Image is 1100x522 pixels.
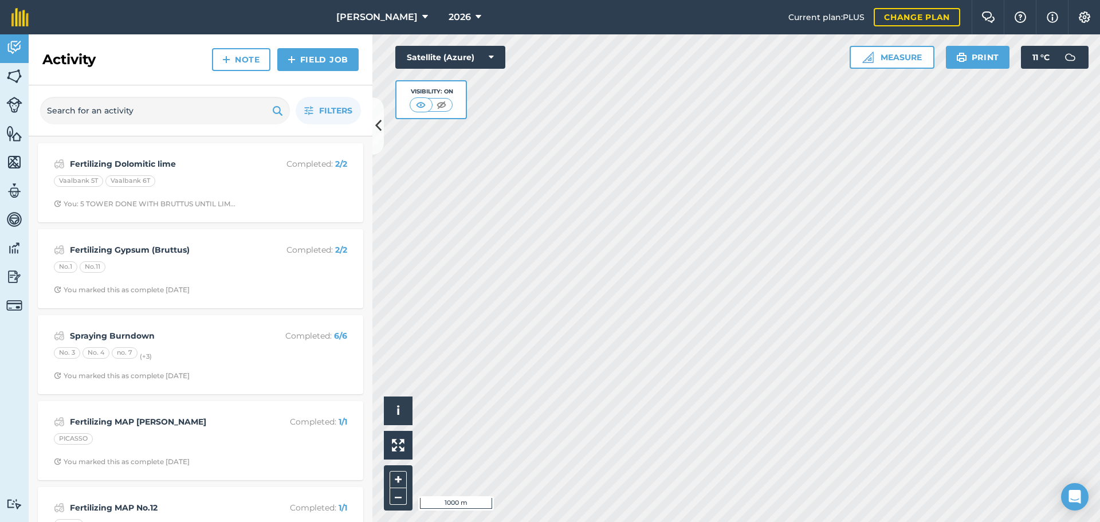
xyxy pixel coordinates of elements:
img: svg+xml;base64,PD94bWwgdmVyc2lvbj0iMS4wIiBlbmNvZGluZz0idXRmLTgiPz4KPCEtLSBHZW5lcmF0b3I6IEFkb2JlIE... [54,157,65,171]
div: Open Intercom Messenger [1061,483,1089,511]
strong: 2 / 2 [335,245,347,255]
img: svg+xml;base64,PD94bWwgdmVyc2lvbj0iMS4wIiBlbmNvZGluZz0idXRmLTgiPz4KPCEtLSBHZW5lcmF0b3I6IEFkb2JlIE... [6,268,22,285]
strong: Fertilizing MAP No.12 [70,501,252,514]
img: svg+xml;base64,PHN2ZyB4bWxucz0iaHR0cDovL3d3dy53My5vcmcvMjAwMC9zdmciIHdpZHRoPSIxOSIgaGVpZ2h0PSIyNC... [956,50,967,64]
div: No.11 [80,261,105,273]
button: Print [946,46,1010,69]
span: [PERSON_NAME] [336,10,418,24]
a: Spraying BurndownCompleted: 6/6No. 3No. 4no. 7(+3)Clock with arrow pointing clockwiseYou marked t... [45,322,356,387]
span: Current plan : PLUS [788,11,865,23]
strong: 6 / 6 [334,331,347,341]
img: svg+xml;base64,PD94bWwgdmVyc2lvbj0iMS4wIiBlbmNvZGluZz0idXRmLTgiPz4KPCEtLSBHZW5lcmF0b3I6IEFkb2JlIE... [54,501,65,515]
a: Fertilizing Dolomitic limeCompleted: 2/2Vaalbank 5TVaalbank 6TClock with arrow pointing clockwise... [45,150,356,215]
img: A question mark icon [1013,11,1027,23]
button: – [390,488,407,505]
div: No. 3 [54,347,80,359]
img: fieldmargin Logo [11,8,29,26]
img: svg+xml;base64,PD94bWwgdmVyc2lvbj0iMS4wIiBlbmNvZGluZz0idXRmLTgiPz4KPCEtLSBHZW5lcmF0b3I6IEFkb2JlIE... [6,97,22,113]
strong: 1 / 1 [339,503,347,513]
img: svg+xml;base64,PHN2ZyB4bWxucz0iaHR0cDovL3d3dy53My5vcmcvMjAwMC9zdmciIHdpZHRoPSIxOSIgaGVpZ2h0PSIyNC... [272,104,283,117]
strong: Fertilizing Dolomitic lime [70,158,252,170]
img: Clock with arrow pointing clockwise [54,458,61,465]
div: No.1 [54,261,77,273]
span: i [396,403,400,418]
img: svg+xml;base64,PD94bWwgdmVyc2lvbj0iMS4wIiBlbmNvZGluZz0idXRmLTgiPz4KPCEtLSBHZW5lcmF0b3I6IEFkb2JlIE... [54,243,65,257]
p: Completed : [256,329,347,342]
div: You marked this as complete [DATE] [54,285,190,295]
div: You: 5 TOWER DONE WITH BRUTTUS UNTIL LIM... [54,199,235,209]
img: svg+xml;base64,PHN2ZyB4bWxucz0iaHR0cDovL3d3dy53My5vcmcvMjAwMC9zdmciIHdpZHRoPSI1MCIgaGVpZ2h0PSI0MC... [414,99,428,111]
img: svg+xml;base64,PHN2ZyB4bWxucz0iaHR0cDovL3d3dy53My5vcmcvMjAwMC9zdmciIHdpZHRoPSI1NiIgaGVpZ2h0PSI2MC... [6,68,22,85]
a: Fertilizing MAP [PERSON_NAME]Completed: 1/1PICASSOClock with arrow pointing clockwiseYou marked t... [45,408,356,473]
img: Four arrows, one pointing top left, one top right, one bottom right and the last bottom left [392,439,404,452]
img: Two speech bubbles overlapping with the left bubble in the forefront [981,11,995,23]
div: No. 4 [82,347,109,359]
img: svg+xml;base64,PD94bWwgdmVyc2lvbj0iMS4wIiBlbmNvZGluZz0idXRmLTgiPz4KPCEtLSBHZW5lcmF0b3I6IEFkb2JlIE... [6,499,22,509]
img: svg+xml;base64,PHN2ZyB4bWxucz0iaHR0cDovL3d3dy53My5vcmcvMjAwMC9zdmciIHdpZHRoPSI1NiIgaGVpZ2h0PSI2MC... [6,154,22,171]
p: Completed : [256,501,347,514]
img: svg+xml;base64,PHN2ZyB4bWxucz0iaHR0cDovL3d3dy53My5vcmcvMjAwMC9zdmciIHdpZHRoPSI1MCIgaGVpZ2h0PSI0MC... [434,99,449,111]
a: Change plan [874,8,960,26]
span: 2026 [449,10,471,24]
img: svg+xml;base64,PHN2ZyB4bWxucz0iaHR0cDovL3d3dy53My5vcmcvMjAwMC9zdmciIHdpZHRoPSIxNCIgaGVpZ2h0PSIyNC... [288,53,296,66]
img: svg+xml;base64,PHN2ZyB4bWxucz0iaHR0cDovL3d3dy53My5vcmcvMjAwMC9zdmciIHdpZHRoPSI1NiIgaGVpZ2h0PSI2MC... [6,125,22,142]
div: You marked this as complete [DATE] [54,371,190,380]
img: svg+xml;base64,PHN2ZyB4bWxucz0iaHR0cDovL3d3dy53My5vcmcvMjAwMC9zdmciIHdpZHRoPSIxNyIgaGVpZ2h0PSIxNy... [1047,10,1058,24]
img: svg+xml;base64,PD94bWwgdmVyc2lvbj0iMS4wIiBlbmNvZGluZz0idXRmLTgiPz4KPCEtLSBHZW5lcmF0b3I6IEFkb2JlIE... [54,415,65,429]
p: Completed : [256,415,347,428]
button: Satellite (Azure) [395,46,505,69]
img: svg+xml;base64,PD94bWwgdmVyc2lvbj0iMS4wIiBlbmNvZGluZz0idXRmLTgiPz4KPCEtLSBHZW5lcmF0b3I6IEFkb2JlIE... [6,39,22,56]
img: svg+xml;base64,PD94bWwgdmVyc2lvbj0iMS4wIiBlbmNvZGluZz0idXRmLTgiPz4KPCEtLSBHZW5lcmF0b3I6IEFkb2JlIE... [1059,46,1082,69]
img: Ruler icon [862,52,874,63]
img: svg+xml;base64,PD94bWwgdmVyc2lvbj0iMS4wIiBlbmNvZGluZz0idXRmLTgiPz4KPCEtLSBHZW5lcmF0b3I6IEFkb2JlIE... [6,297,22,313]
div: no. 7 [112,347,137,359]
img: A cog icon [1078,11,1091,23]
div: You marked this as complete [DATE] [54,457,190,466]
span: 11 ° C [1032,46,1050,69]
img: Clock with arrow pointing clockwise [54,286,61,293]
img: svg+xml;base64,PD94bWwgdmVyc2lvbj0iMS4wIiBlbmNvZGluZz0idXRmLTgiPz4KPCEtLSBHZW5lcmF0b3I6IEFkb2JlIE... [54,329,65,343]
h2: Activity [42,50,96,69]
div: Vaalbank 6T [105,175,155,187]
a: Note [212,48,270,71]
button: Measure [850,46,934,69]
strong: 1 / 1 [339,417,347,427]
input: Search for an activity [40,97,290,124]
strong: Spraying Burndown [70,329,252,342]
p: Completed : [256,244,347,256]
strong: Fertilizing MAP [PERSON_NAME] [70,415,252,428]
a: Fertilizing Gypsum (Bruttus)Completed: 2/2No.1No.11Clock with arrow pointing clockwiseYou marked ... [45,236,356,301]
img: svg+xml;base64,PD94bWwgdmVyc2lvbj0iMS4wIiBlbmNvZGluZz0idXRmLTgiPz4KPCEtLSBHZW5lcmF0b3I6IEFkb2JlIE... [6,211,22,228]
img: Clock with arrow pointing clockwise [54,200,61,207]
button: i [384,397,412,425]
button: 11 °C [1021,46,1089,69]
button: + [390,471,407,488]
a: Field Job [277,48,359,71]
img: Clock with arrow pointing clockwise [54,372,61,379]
span: Filters [319,104,352,117]
img: svg+xml;base64,PD94bWwgdmVyc2lvbj0iMS4wIiBlbmNvZGluZz0idXRmLTgiPz4KPCEtLSBHZW5lcmF0b3I6IEFkb2JlIE... [6,240,22,257]
div: Visibility: On [410,87,453,96]
div: PICASSO [54,433,93,445]
div: Vaalbank 5T [54,175,103,187]
strong: Fertilizing Gypsum (Bruttus) [70,244,252,256]
strong: 2 / 2 [335,159,347,169]
small: (+ 3 ) [140,352,152,360]
p: Completed : [256,158,347,170]
img: svg+xml;base64,PHN2ZyB4bWxucz0iaHR0cDovL3d3dy53My5vcmcvMjAwMC9zdmciIHdpZHRoPSIxNCIgaGVpZ2h0PSIyNC... [222,53,230,66]
img: svg+xml;base64,PD94bWwgdmVyc2lvbj0iMS4wIiBlbmNvZGluZz0idXRmLTgiPz4KPCEtLSBHZW5lcmF0b3I6IEFkb2JlIE... [6,182,22,199]
button: Filters [296,97,361,124]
